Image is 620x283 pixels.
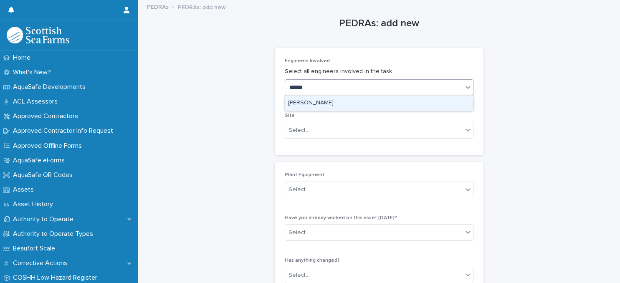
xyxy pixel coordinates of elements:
span: Plant Equipment [285,172,324,177]
a: PEDRAs [147,2,169,11]
p: Approved Offline Forms [10,142,89,150]
p: COSHH Low Hazard Register [10,274,104,282]
p: AquaSafe eForms [10,157,71,164]
div: Select... [288,185,309,194]
p: Approved Contractors [10,112,85,120]
p: Corrective Actions [10,259,74,267]
h1: PEDRAs: add new [275,18,483,30]
p: PEDRAs: add new [178,2,226,11]
p: Select all engineers involved in the task [285,67,473,76]
div: Select... [288,271,309,280]
p: Authority to Operate [10,215,80,223]
div: Select... [288,228,309,237]
p: Home [10,54,37,62]
p: AquaSafe Developments [10,83,92,91]
p: Assets [10,186,40,194]
p: AquaSafe QR Codes [10,171,79,179]
p: Asset History [10,200,60,208]
p: ACL Assessors [10,98,64,106]
p: Approved Contractor Info Request [10,127,120,135]
div: Select... [288,126,309,135]
p: Authority to Operate Types [10,230,100,238]
span: Have you already worked on this asset [DATE]? [285,215,397,220]
span: Site [285,113,295,118]
p: What's New? [10,68,58,76]
div: John D Jamieson [285,96,473,111]
img: bPIBxiqnSb2ggTQWdOVV [7,27,69,43]
p: Beaufort Scale [10,245,62,253]
span: Has anything changed? [285,258,340,263]
span: Engineers Involved [285,58,330,63]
